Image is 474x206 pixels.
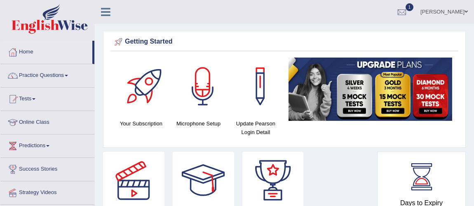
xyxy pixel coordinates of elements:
[174,119,223,128] h4: Microphone Setup
[0,111,94,132] a: Online Class
[289,58,452,121] img: small5.jpg
[0,64,94,85] a: Practice Questions
[117,119,166,128] h4: Your Subscription
[0,134,94,155] a: Predictions
[0,41,92,61] a: Home
[231,119,280,137] h4: Update Pearson Login Detail
[406,3,414,11] span: 1
[0,158,94,178] a: Success Stories
[0,181,94,202] a: Strategy Videos
[113,36,456,48] div: Getting Started
[0,88,94,108] a: Tests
